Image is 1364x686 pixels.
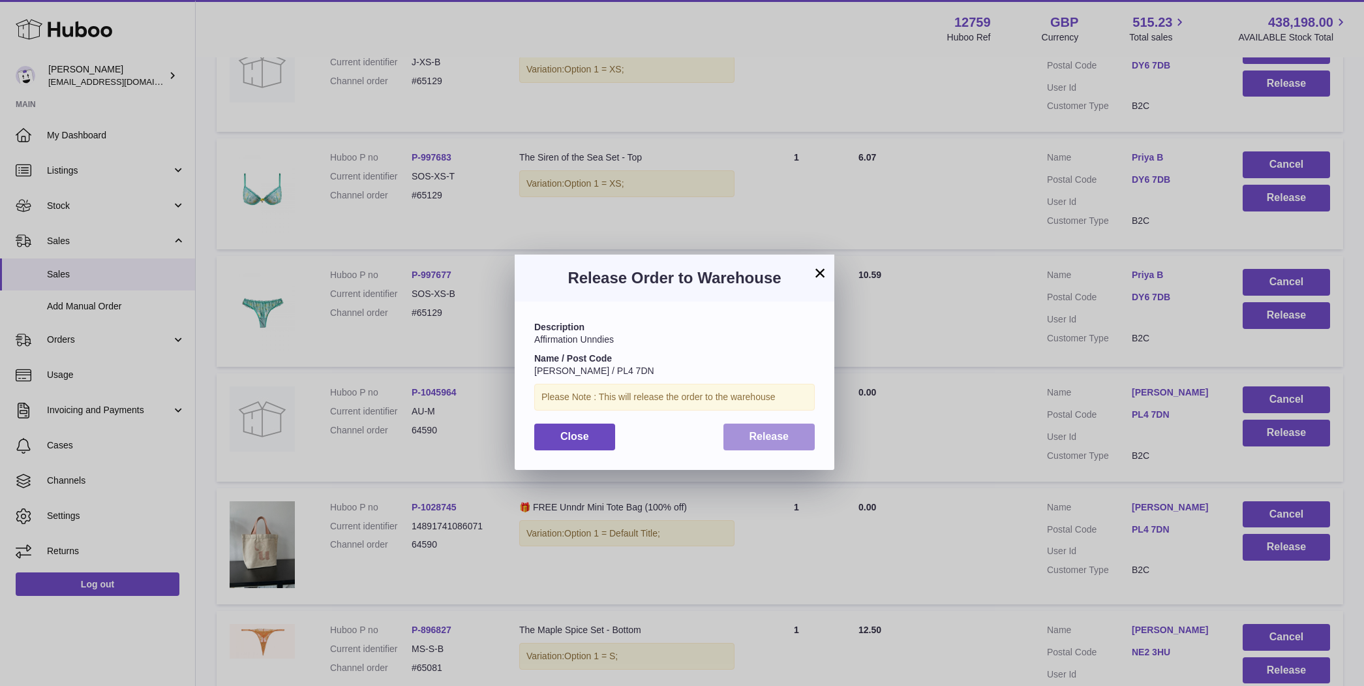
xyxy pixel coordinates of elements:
[812,265,828,281] button: ×
[750,431,789,442] span: Release
[723,424,815,450] button: Release
[534,366,654,376] span: [PERSON_NAME] / PL4 7DN
[560,431,589,442] span: Close
[534,322,584,332] strong: Description
[534,268,815,288] h3: Release Order to Warehouse
[534,334,614,345] span: Affirmation Unndies
[534,384,815,411] div: Please Note : This will release the order to the warehouse
[534,424,615,450] button: Close
[534,353,612,364] strong: Name / Post Code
